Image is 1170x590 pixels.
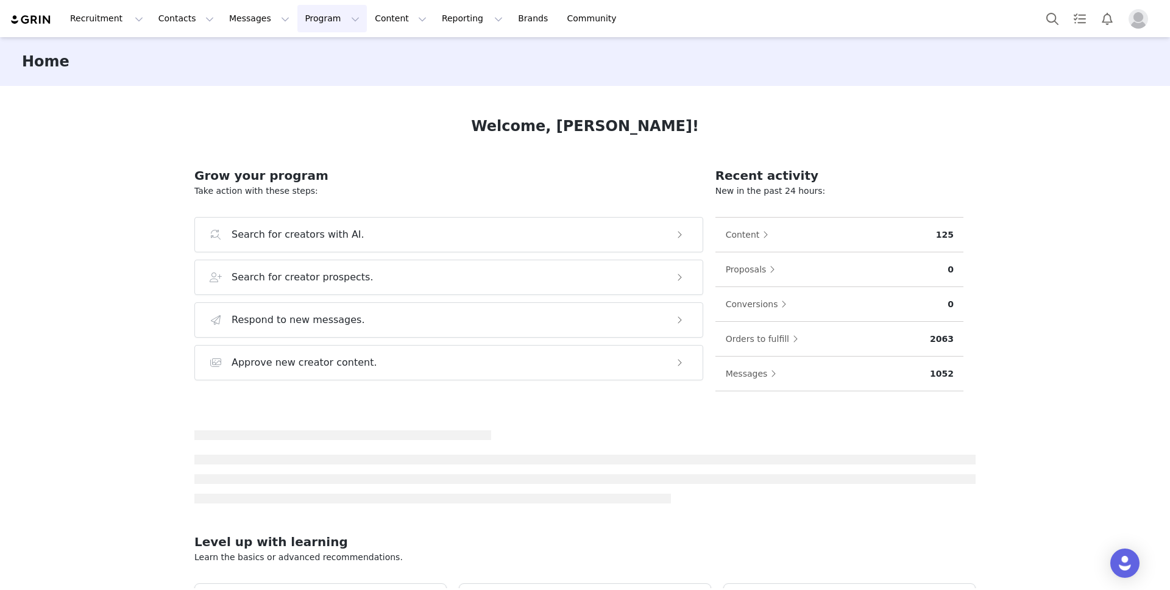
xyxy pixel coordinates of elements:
button: Approve new creator content. [194,345,703,380]
p: Learn the basics or advanced recommendations. [194,551,976,564]
button: Notifications [1094,5,1121,32]
button: Conversions [725,294,793,314]
button: Search [1039,5,1066,32]
img: placeholder-profile.jpg [1129,9,1148,29]
h2: Grow your program [194,166,703,185]
button: Proposals [725,260,782,279]
p: 2063 [930,333,954,346]
button: Respond to new messages. [194,302,703,338]
button: Messages [222,5,297,32]
a: Community [560,5,629,32]
a: Brands [511,5,559,32]
button: Content [725,225,775,244]
div: Open Intercom Messenger [1110,549,1140,578]
button: Search for creators with AI. [194,217,703,252]
h3: Respond to new messages. [232,313,365,327]
p: 0 [948,298,954,311]
h3: Search for creators with AI. [232,227,364,242]
button: Messages [725,364,783,383]
h3: Home [22,51,69,73]
button: Contacts [151,5,221,32]
h3: Approve new creator content. [232,355,377,370]
button: Program [297,5,367,32]
button: Reporting [434,5,510,32]
h3: Search for creator prospects. [232,270,374,285]
p: New in the past 24 hours: [715,185,963,197]
button: Orders to fulfill [725,329,804,349]
button: Recruitment [63,5,151,32]
p: 0 [948,263,954,276]
h2: Level up with learning [194,533,976,551]
button: Search for creator prospects. [194,260,703,295]
h2: Recent activity [715,166,963,185]
button: Content [367,5,434,32]
img: grin logo [10,14,52,26]
p: 125 [936,229,954,241]
button: Profile [1121,9,1160,29]
p: 1052 [930,368,954,380]
h1: Welcome, [PERSON_NAME]! [471,115,699,137]
a: Tasks [1066,5,1093,32]
p: Take action with these steps: [194,185,703,197]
